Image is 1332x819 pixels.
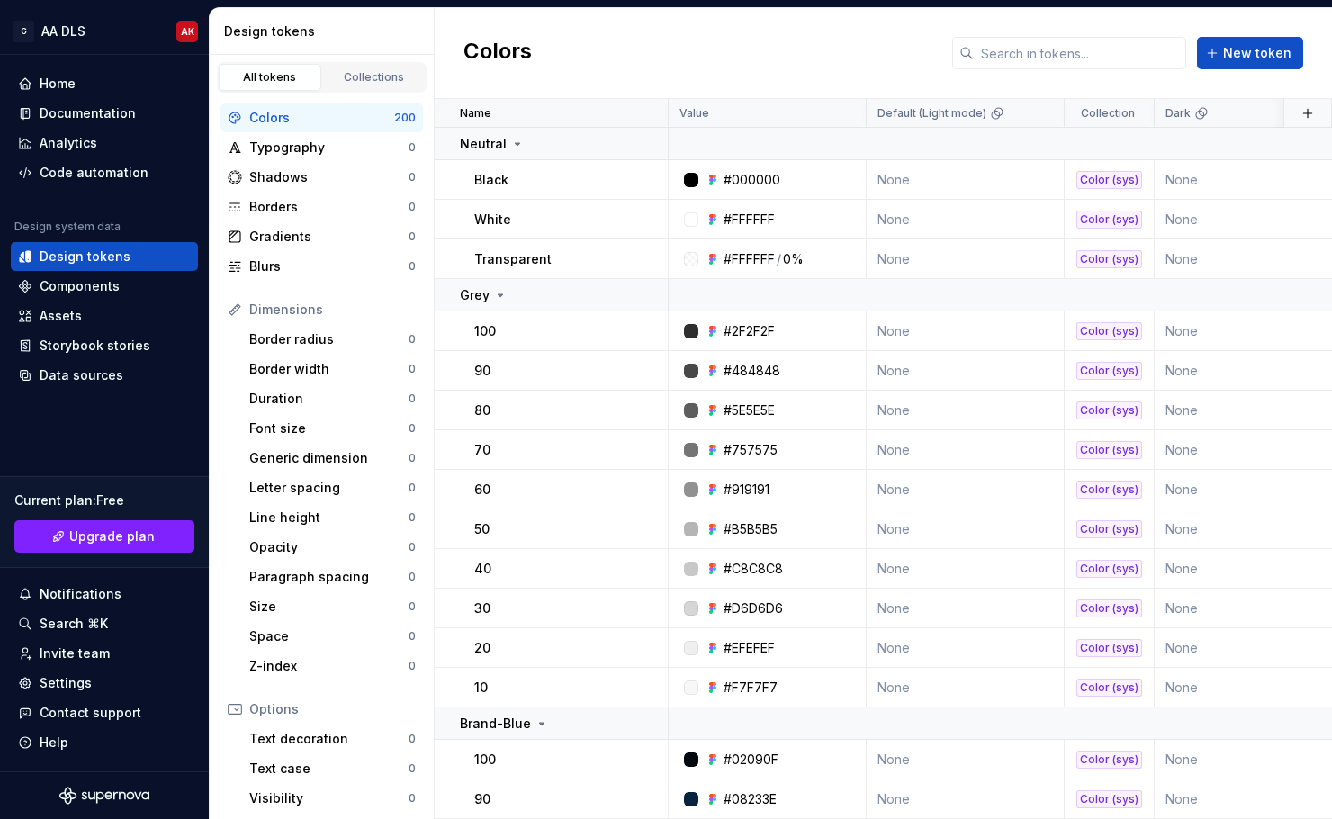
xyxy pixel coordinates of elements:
div: #08233E [724,790,777,808]
td: None [867,628,1065,668]
td: None [867,351,1065,391]
button: GAA DLSAK [4,12,205,50]
div: Color (sys) [1076,441,1142,459]
div: Color (sys) [1076,401,1142,419]
div: Letter spacing [249,479,409,497]
div: #EFEFEF [724,639,775,657]
p: 70 [474,441,490,459]
div: Duration [249,390,409,408]
a: Settings [11,669,198,697]
a: Blurs0 [220,252,423,281]
div: #919191 [724,481,769,499]
div: Visibility [249,789,409,807]
div: 0 [409,481,416,495]
p: Black [474,171,508,189]
td: None [867,160,1065,200]
div: Color (sys) [1076,751,1142,769]
p: 90 [474,790,490,808]
div: #02090F [724,751,778,769]
td: None [867,311,1065,351]
a: Home [11,69,198,98]
div: Storybook stories [40,337,150,355]
div: AK [181,24,194,39]
p: Transparent [474,250,552,268]
div: Current plan : Free [14,491,194,509]
p: 100 [474,322,496,340]
td: None [867,239,1065,279]
span: New token [1223,44,1291,62]
h2: Colors [463,37,532,69]
a: Space0 [242,622,423,651]
a: Gradients0 [220,222,423,251]
td: None [867,549,1065,589]
div: Code automation [40,164,148,182]
button: Contact support [11,698,198,727]
div: Color (sys) [1076,362,1142,380]
div: Font size [249,419,409,437]
div: / [777,250,781,268]
p: Value [679,106,709,121]
td: None [867,470,1065,509]
div: Home [40,75,76,93]
a: Z-index0 [242,652,423,680]
a: Data sources [11,361,198,390]
a: Font size0 [242,414,423,443]
div: Color (sys) [1076,171,1142,189]
div: Design tokens [40,247,130,265]
div: Contact support [40,704,141,722]
div: Paragraph spacing [249,568,409,586]
div: Shadows [249,168,409,186]
div: Invite team [40,644,110,662]
a: Supernova Logo [59,787,149,805]
p: 60 [474,481,490,499]
p: Default (Light mode) [877,106,986,121]
p: White [474,211,511,229]
div: #000000 [724,171,780,189]
div: #FFFFFF [724,211,775,229]
a: Code automation [11,158,198,187]
div: 0 [409,362,416,376]
div: Documentation [40,104,136,122]
div: 0 [409,170,416,184]
div: Z-index [249,657,409,675]
div: #B5B5B5 [724,520,778,538]
div: Design tokens [224,22,427,40]
p: 100 [474,751,496,769]
div: #5E5E5E [724,401,775,419]
td: None [867,200,1065,239]
div: Assets [40,307,82,325]
div: 0 [409,229,416,244]
div: AA DLS [41,22,85,40]
p: 40 [474,560,491,578]
div: Color (sys) [1076,250,1142,268]
td: None [867,779,1065,819]
input: Search in tokens... [974,37,1186,69]
a: Paragraph spacing0 [242,562,423,591]
div: Color (sys) [1076,679,1142,697]
div: Collections [329,70,419,85]
div: Border radius [249,330,409,348]
div: 0 [409,570,416,584]
a: Colors200 [220,103,423,132]
a: Size0 [242,592,423,621]
td: None [867,430,1065,470]
div: 0 [409,332,416,346]
div: 0 [409,732,416,746]
div: Typography [249,139,409,157]
div: Opacity [249,538,409,556]
p: 30 [474,599,490,617]
div: Help [40,733,68,751]
a: Shadows0 [220,163,423,192]
div: Color (sys) [1076,790,1142,808]
div: #757575 [724,441,778,459]
a: Visibility0 [242,784,423,813]
div: 0 [409,510,416,525]
button: New token [1197,37,1303,69]
p: Brand-Blue [460,715,531,733]
div: Color (sys) [1076,520,1142,538]
div: 0 [409,761,416,776]
div: 0 [409,791,416,805]
div: Colors [249,109,394,127]
div: All tokens [225,70,315,85]
a: Text case0 [242,754,423,783]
